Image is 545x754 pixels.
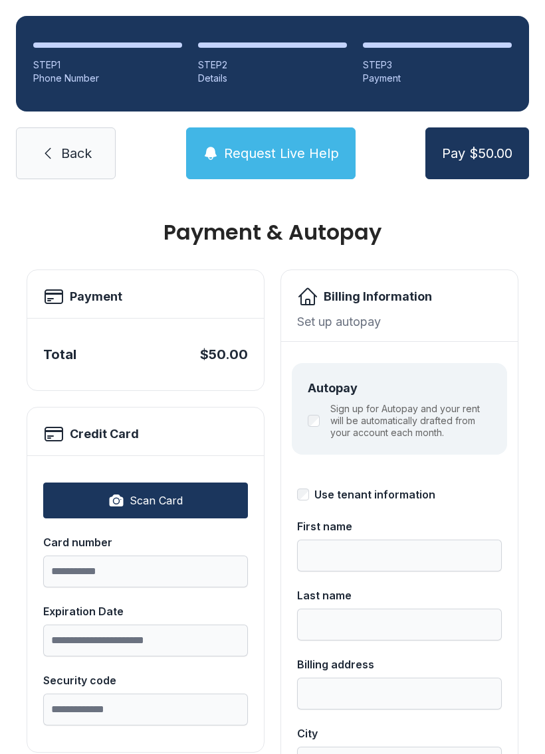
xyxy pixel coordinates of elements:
[308,379,491,398] div: Autopay
[70,287,122,306] h2: Payment
[27,222,518,243] h1: Payment & Autopay
[70,425,139,443] h2: Credit Card
[33,72,182,85] div: Phone Number
[297,587,502,603] div: Last name
[324,287,432,306] h2: Billing Information
[297,518,502,534] div: First name
[297,609,502,641] input: Last name
[130,492,183,508] span: Scan Card
[43,534,248,550] div: Card number
[43,625,248,656] input: Expiration Date
[33,58,182,72] div: STEP 1
[61,144,92,163] span: Back
[363,72,512,85] div: Payment
[442,144,512,163] span: Pay $50.00
[43,694,248,725] input: Security code
[43,556,248,587] input: Card number
[297,313,502,331] div: Set up autopay
[363,58,512,72] div: STEP 3
[198,58,347,72] div: STEP 2
[43,603,248,619] div: Expiration Date
[297,540,502,571] input: First name
[314,487,435,502] div: Use tenant information
[43,672,248,688] div: Security code
[330,403,491,439] label: Sign up for Autopay and your rent will be automatically drafted from your account each month.
[297,678,502,710] input: Billing address
[297,725,502,741] div: City
[43,345,76,364] div: Total
[224,144,339,163] span: Request Live Help
[198,72,347,85] div: Details
[200,345,248,364] div: $50.00
[297,656,502,672] div: Billing address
